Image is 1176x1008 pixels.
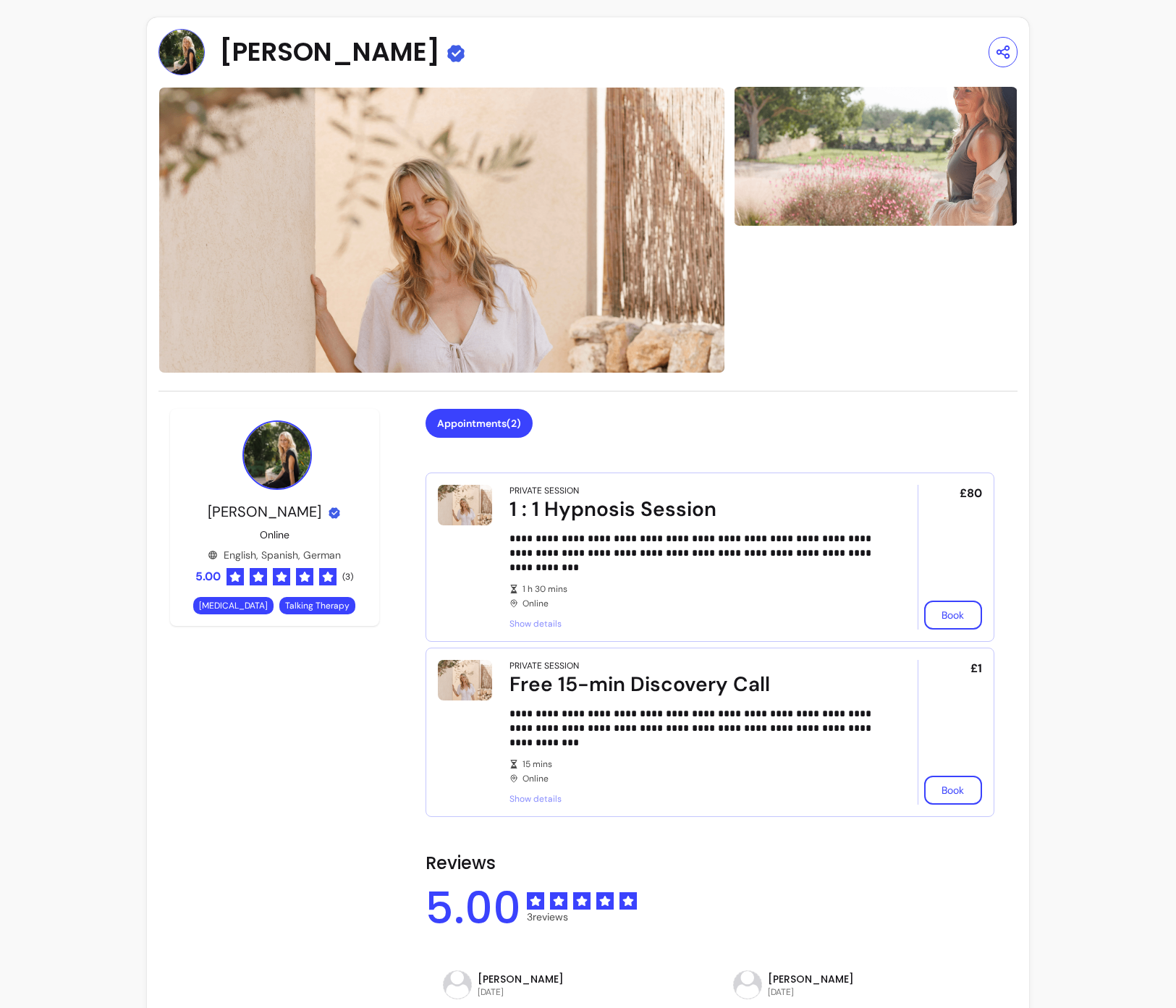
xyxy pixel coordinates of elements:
[208,502,321,521] span: [PERSON_NAME]
[426,409,533,438] button: Appointments(2)
[970,660,982,677] span: £1
[426,886,521,930] span: 5.00
[260,528,289,542] p: Online
[509,660,579,672] div: Private Session
[438,660,492,700] img: Free 15-min Discovery Call
[342,571,353,583] span: ( 3 )
[158,29,205,75] img: Provider image
[426,852,994,875] h2: Reviews
[734,971,761,999] img: avatar
[960,485,982,502] span: £80
[195,568,221,585] span: 5.00
[478,986,564,998] p: [DATE]
[523,583,877,595] span: 1 h 30 mins
[438,485,492,525] img: 1 : 1 Hypnosis Session
[199,600,268,611] span: [MEDICAL_DATA]
[158,87,725,373] img: image-0
[509,496,877,522] div: 1 : 1 Hypnosis Session
[523,758,877,770] span: 15 mins
[924,601,982,630] button: Book
[478,972,564,986] p: [PERSON_NAME]
[768,986,854,998] p: [DATE]
[527,910,637,924] span: 3 reviews
[509,672,877,698] div: Free 15-min Discovery Call
[242,420,312,490] img: Provider image
[509,583,877,609] div: Online
[509,793,877,805] span: Show details
[924,776,982,805] button: Book
[285,600,350,611] span: Talking Therapy
[509,758,877,784] div: Online
[509,618,877,630] span: Show details
[208,548,341,562] div: English, Spanish, German
[219,38,440,67] span: [PERSON_NAME]
[734,62,1018,251] img: image-1
[768,972,854,986] p: [PERSON_NAME]
[509,485,579,496] div: Private Session
[444,971,471,999] img: avatar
